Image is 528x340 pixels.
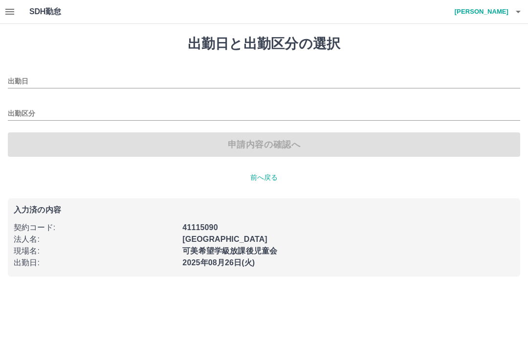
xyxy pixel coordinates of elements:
b: 2025年08月26日(火) [182,258,255,267]
b: 可美希望学級放課後児童会 [182,247,277,255]
p: 前へ戻る [8,172,520,183]
p: 現場名 : [14,245,176,257]
h1: 出勤日と出勤区分の選択 [8,36,520,52]
p: 出勤日 : [14,257,176,269]
b: [GEOGRAPHIC_DATA] [182,235,267,243]
p: 契約コード : [14,222,176,234]
b: 41115090 [182,223,218,232]
p: 入力済の内容 [14,206,514,214]
p: 法人名 : [14,234,176,245]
